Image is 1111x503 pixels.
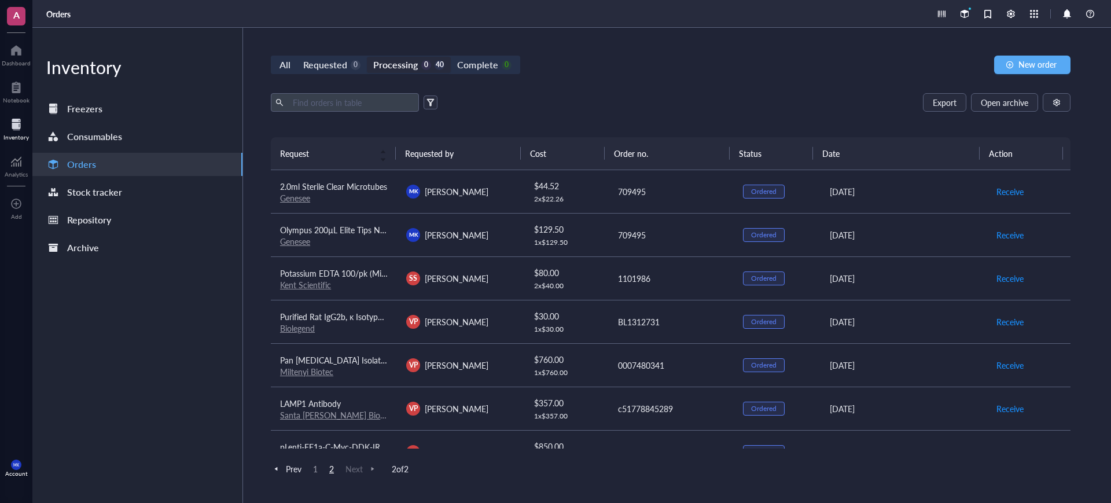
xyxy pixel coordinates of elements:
[830,229,977,241] div: [DATE]
[996,226,1024,244] button: Receive
[608,256,734,300] td: 1101986
[534,325,599,334] div: 1 x $ 30.00
[3,78,30,104] a: Notebook
[971,93,1038,112] button: Open archive
[425,403,488,414] span: [PERSON_NAME]
[980,137,1063,170] th: Action
[280,441,529,453] span: pLenti-EF1a-C-Myc-DDK-IRES-Puro Lentiviral Gene Expression Vector
[502,60,512,70] div: 0
[280,224,495,236] span: Olympus 200µL Elite Tips Non-Filtered Pipette Tips (Reload)
[13,8,20,22] span: A
[534,281,599,291] div: 2 x $ 40.00
[325,464,339,474] span: 2
[409,360,418,370] span: VP
[534,440,599,453] div: $ 850.00
[608,387,734,430] td: c51778845289
[996,272,1024,285] span: Receive
[534,412,599,421] div: 1 x $ 357.00
[303,57,347,73] div: Requested
[996,356,1024,375] button: Receive
[425,273,488,284] span: [PERSON_NAME]
[280,279,331,291] a: Kent Scientific
[280,366,333,377] a: Miltenyi Biotec
[280,181,387,192] span: 2.0ml Sterile Clear Microtubes
[996,359,1024,372] span: Receive
[396,137,521,170] th: Requested by
[11,213,22,220] div: Add
[280,236,310,247] a: Genesee
[994,56,1070,74] button: New order
[608,430,734,473] td: 000004688
[830,315,977,328] div: [DATE]
[280,409,420,421] a: Santa [PERSON_NAME] Biotechnology
[751,230,777,240] div: Ordered
[618,185,724,198] div: 709495
[46,9,73,19] a: Orders
[409,273,417,284] span: SS
[425,229,488,241] span: [PERSON_NAME]
[996,313,1024,331] button: Receive
[618,229,724,241] div: 709495
[534,238,599,247] div: 1 x $ 129.50
[32,181,242,204] a: Stock tracker
[32,56,242,79] div: Inventory
[618,359,724,372] div: 0007480341
[32,97,242,120] a: Freezers
[457,57,498,73] div: Complete
[392,464,409,474] span: 2 of 2
[813,137,980,170] th: Date
[981,98,1028,107] span: Open archive
[830,272,977,285] div: [DATE]
[271,56,520,74] div: segmented control
[534,223,599,236] div: $ 129.50
[751,361,777,370] div: Ordered
[751,404,777,413] div: Ordered
[521,137,604,170] th: Cost
[534,194,599,204] div: 2 x $ 22.26
[67,184,122,200] div: Stock tracker
[280,322,315,334] a: Biolegend
[425,316,488,328] span: [PERSON_NAME]
[409,403,418,414] span: VP
[308,464,322,474] span: 1
[5,152,28,178] a: Analytics
[608,300,734,343] td: BL1312731
[3,134,29,141] div: Inventory
[608,343,734,387] td: 0007480341
[425,359,488,371] span: [PERSON_NAME]
[5,171,28,178] div: Analytics
[996,185,1024,198] span: Receive
[534,396,599,409] div: $ 357.00
[279,57,290,73] div: All
[373,57,418,73] div: Processing
[605,137,730,170] th: Order no.
[996,229,1024,241] span: Receive
[32,208,242,232] a: Repository
[67,156,96,172] div: Orders
[830,359,977,372] div: [DATE]
[67,212,111,228] div: Repository
[751,317,777,326] div: Ordered
[830,185,977,198] div: [DATE]
[730,137,813,170] th: Status
[996,446,1024,458] span: Receive
[996,443,1024,461] button: Receive
[67,128,122,145] div: Consumables
[409,230,418,238] span: MK
[351,60,360,70] div: 0
[996,269,1024,288] button: Receive
[534,310,599,322] div: $ 30.00
[996,315,1024,328] span: Receive
[751,274,777,283] div: Ordered
[3,97,30,104] div: Notebook
[5,470,28,477] div: Account
[618,272,724,285] div: 1101986
[271,464,301,474] span: Prev
[618,446,724,458] div: 000004688
[67,101,102,117] div: Freezers
[996,182,1024,201] button: Receive
[280,147,373,160] span: Request
[996,399,1024,418] button: Receive
[534,179,599,192] div: $ 44.52
[3,115,29,141] a: Inventory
